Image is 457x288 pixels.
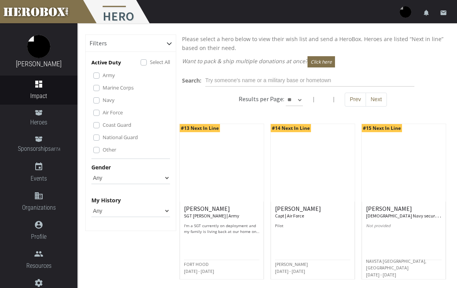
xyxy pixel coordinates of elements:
label: Army [103,71,115,79]
button: Prev [345,93,366,107]
label: Other [103,145,116,154]
small: [DATE] - [DATE] [366,272,396,278]
label: My History [91,196,121,205]
p: Pilot [275,223,350,235]
i: notifications [423,9,430,16]
h6: [PERSON_NAME] [366,205,442,219]
input: Try someone's name or a military base or hometown [205,74,414,87]
img: user-image [400,6,411,18]
span: #15 Next In Line [362,124,402,132]
h6: Results per Page: [239,95,284,103]
small: NAVSTA [GEOGRAPHIC_DATA], [GEOGRAPHIC_DATA] [366,258,426,271]
label: Marine Corps [103,83,134,92]
img: image [27,35,50,58]
p: Want to pack & ship multiple donations at once? [182,56,443,67]
small: FORT HOOD [184,261,209,267]
h6: [PERSON_NAME] [184,205,259,219]
label: Select All [150,58,170,66]
a: #15 Next In Line [PERSON_NAME] [DEMOGRAPHIC_DATA] Navy security forces | Navy Not provided NAVSTA... [361,124,446,279]
a: #13 Next In Line [PERSON_NAME] SGT [PERSON_NAME] | Army I'm a SGT currently on deployment and my ... [179,124,264,279]
label: Search: [182,76,201,85]
button: Next [366,93,387,107]
small: BETA [51,147,60,152]
small: Capt | Air Force [275,213,304,219]
small: [PERSON_NAME] [275,261,308,267]
span: #14 Next In Line [271,124,311,132]
small: [DATE] - [DATE] [184,268,214,274]
span: | [312,95,315,103]
a: [PERSON_NAME] [16,60,62,68]
i: dashboard [34,79,43,89]
h6: Filters [89,40,107,47]
small: SGT [PERSON_NAME] | Army [184,213,239,219]
span: | [332,95,335,103]
a: #14 Next In Line [PERSON_NAME] Capt | Air Force Pilot [PERSON_NAME] [DATE] - [DATE] [270,124,355,279]
p: Not provided [366,223,442,235]
h6: [PERSON_NAME] [275,205,350,219]
small: [DATE] - [DATE] [275,268,305,274]
label: Air Force [103,108,123,117]
p: I'm a SGT currently on deployment and my family is living back at our home on [GEOGRAPHIC_DATA]. ... [184,223,259,235]
label: Coast Guard [103,121,131,129]
label: Gender [91,163,111,172]
label: Navy [103,96,115,104]
label: National Guard [103,133,138,141]
p: Active Duty [91,58,121,67]
i: email [440,9,447,16]
button: Click here [308,56,335,67]
span: #13 Next In Line [180,124,220,132]
p: Please select a hero below to view their wish list and send a HeroBox. Heroes are listed “Next in... [182,34,443,52]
